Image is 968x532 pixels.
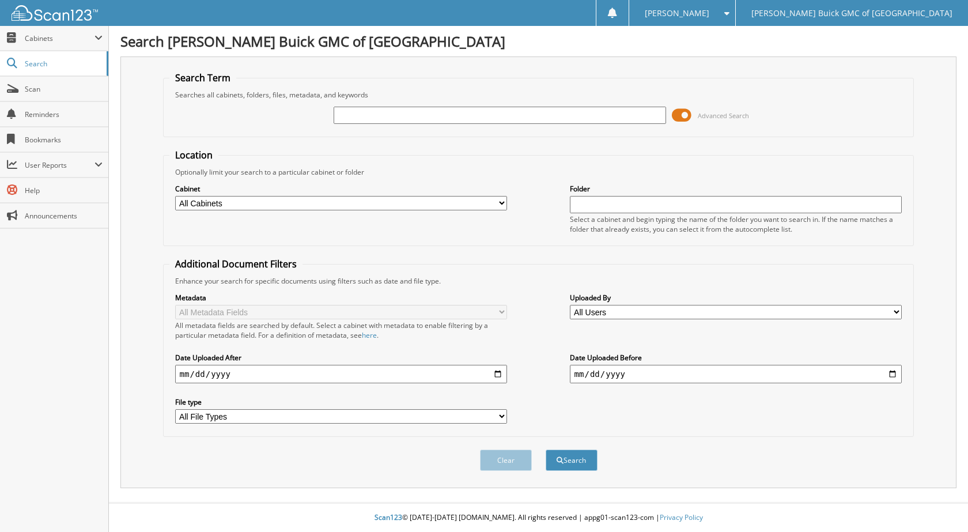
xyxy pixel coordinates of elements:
legend: Location [169,149,218,161]
legend: Search Term [169,71,236,84]
span: Help [25,186,103,195]
label: Date Uploaded After [175,353,508,363]
label: Folder [570,184,902,194]
div: Searches all cabinets, folders, files, metadata, and keywords [169,90,908,100]
a: here [362,330,377,340]
button: Search [546,450,598,471]
label: Metadata [175,293,508,303]
span: Cabinets [25,33,94,43]
label: File type [175,397,508,407]
span: Advanced Search [698,111,749,120]
img: scan123-logo-white.svg [12,5,98,21]
span: Announcements [25,211,103,221]
span: Search [25,59,101,69]
legend: Additional Document Filters [169,258,302,270]
span: Reminders [25,110,103,119]
div: © [DATE]-[DATE] [DOMAIN_NAME]. All rights reserved | appg01-scan123-com | [109,504,968,532]
label: Date Uploaded Before [570,353,902,363]
h1: Search [PERSON_NAME] Buick GMC of [GEOGRAPHIC_DATA] [120,32,956,51]
span: [PERSON_NAME] [645,10,709,17]
span: User Reports [25,160,94,170]
span: [PERSON_NAME] Buick GMC of [GEOGRAPHIC_DATA] [751,10,952,17]
input: start [175,365,508,383]
label: Cabinet [175,184,508,194]
div: Optionally limit your search to a particular cabinet or folder [169,167,908,177]
button: Clear [480,450,532,471]
div: All metadata fields are searched by default. Select a cabinet with metadata to enable filtering b... [175,320,508,340]
div: Enhance your search for specific documents using filters such as date and file type. [169,276,908,286]
input: end [570,365,902,383]
span: Bookmarks [25,135,103,145]
span: Scan123 [375,512,402,522]
span: Scan [25,84,103,94]
div: Select a cabinet and begin typing the name of the folder you want to search in. If the name match... [570,214,902,234]
label: Uploaded By [570,293,902,303]
a: Privacy Policy [660,512,703,522]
